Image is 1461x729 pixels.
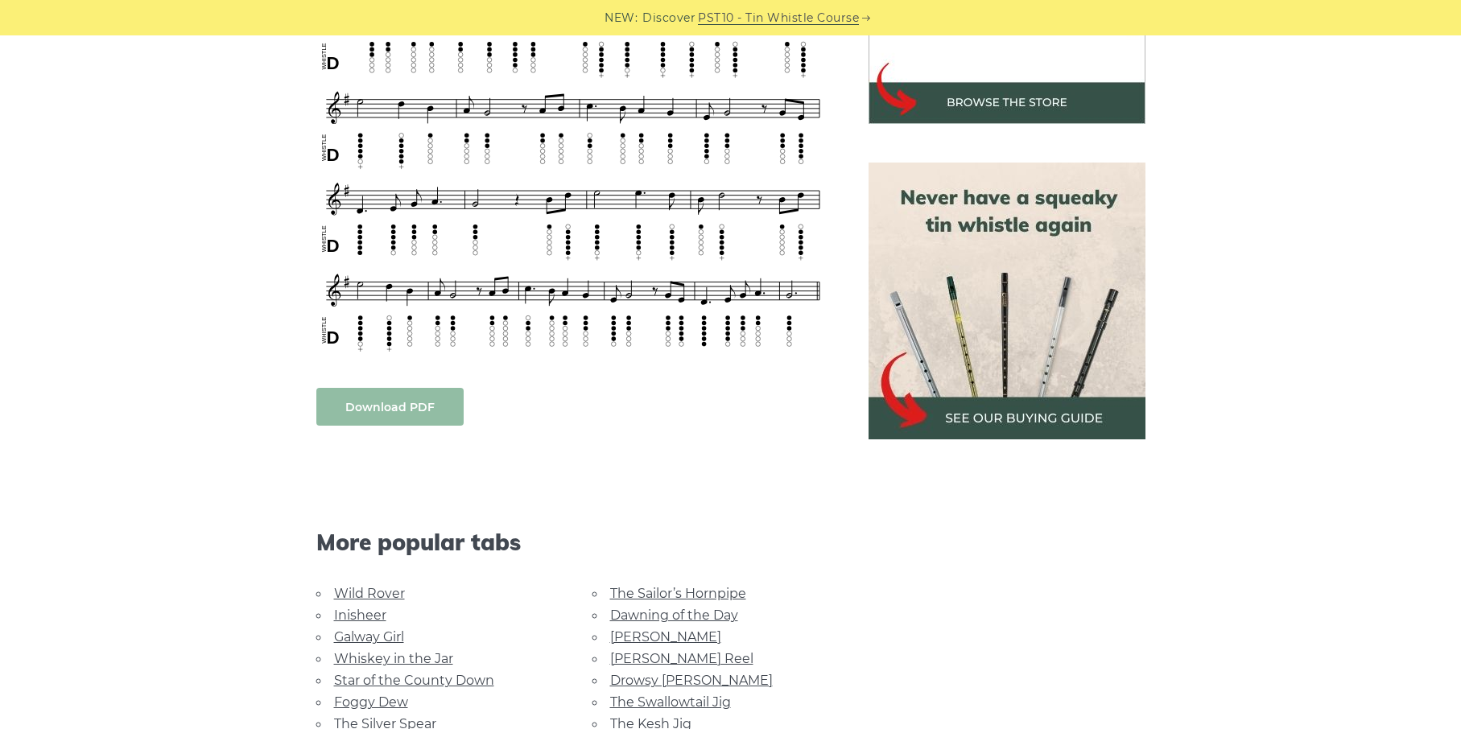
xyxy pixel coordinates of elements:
a: [PERSON_NAME] Reel [610,651,753,666]
span: NEW: [605,9,638,27]
a: Star of the County Down [334,673,494,688]
img: tin whistle buying guide [869,163,1145,439]
span: More popular tabs [316,529,830,556]
a: Inisheer [334,607,386,623]
a: Whiskey in the Jar [334,651,453,666]
a: Drowsy [PERSON_NAME] [610,673,773,688]
a: Foggy Dew [334,694,408,710]
a: The Sailor’s Hornpipe [610,586,746,601]
a: Download PDF [316,388,464,426]
a: Dawning of the Day [610,607,738,623]
a: Galway Girl [334,629,404,645]
a: Wild Rover [334,586,405,601]
a: The Swallowtail Jig [610,694,731,710]
a: [PERSON_NAME] [610,629,721,645]
span: Discover [642,9,695,27]
a: PST10 - Tin Whistle Course [698,9,859,27]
